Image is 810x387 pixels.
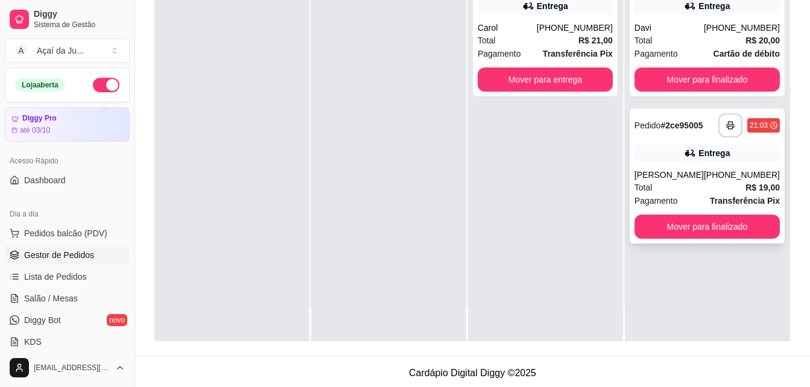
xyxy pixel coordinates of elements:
div: Acesso Rápido [5,151,130,171]
div: [PHONE_NUMBER] [537,22,613,34]
span: [EMAIL_ADDRESS][DOMAIN_NAME] [34,363,110,373]
div: Dia a dia [5,204,130,224]
strong: Cartão de débito [713,49,780,58]
a: KDS [5,332,130,351]
span: Pagamento [634,47,678,60]
div: Entrega [698,147,730,159]
div: [PERSON_NAME] [634,169,704,181]
span: Diggy [34,9,125,20]
span: Lista de Pedidos [24,271,87,283]
strong: R$ 19,00 [745,183,780,192]
div: 21:03 [750,121,768,130]
span: Pagamento [478,47,521,60]
div: Açaí da Ju ... [37,45,84,57]
span: KDS [24,336,42,348]
a: Lista de Pedidos [5,267,130,286]
button: Mover para finalizado [634,215,780,239]
span: Total [634,181,653,194]
button: Pedidos balcão (PDV) [5,224,130,243]
strong: R$ 21,00 [578,36,613,45]
div: [PHONE_NUMBER] [704,169,780,181]
span: Dashboard [24,174,66,186]
span: Salão / Mesas [24,292,78,304]
strong: Transferência Pix [543,49,613,58]
button: Select a team [5,39,130,63]
a: Dashboard [5,171,130,190]
button: Mover para entrega [478,68,613,92]
article: Diggy Pro [22,114,57,123]
span: Gestor de Pedidos [24,249,94,261]
span: Pedidos balcão (PDV) [24,227,107,239]
span: A [15,45,27,57]
span: Pagamento [634,194,678,207]
button: Mover para finalizado [634,68,780,92]
button: Alterar Status [93,78,119,92]
button: [EMAIL_ADDRESS][DOMAIN_NAME] [5,353,130,382]
div: [PHONE_NUMBER] [704,22,780,34]
span: Pedido [634,121,661,130]
span: Total [478,34,496,47]
a: DiggySistema de Gestão [5,5,130,34]
a: Diggy Proaté 03/10 [5,107,130,142]
strong: Transferência Pix [710,196,780,206]
div: Carol [478,22,537,34]
strong: # 2ce95005 [660,121,703,130]
a: Salão / Mesas [5,289,130,308]
div: Davi [634,22,704,34]
a: Gestor de Pedidos [5,245,130,265]
article: até 03/10 [20,125,50,135]
span: Total [634,34,653,47]
div: Loja aberta [15,78,65,92]
span: Sistema de Gestão [34,20,125,30]
span: Diggy Bot [24,314,61,326]
a: Diggy Botnovo [5,310,130,330]
strong: R$ 20,00 [745,36,780,45]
